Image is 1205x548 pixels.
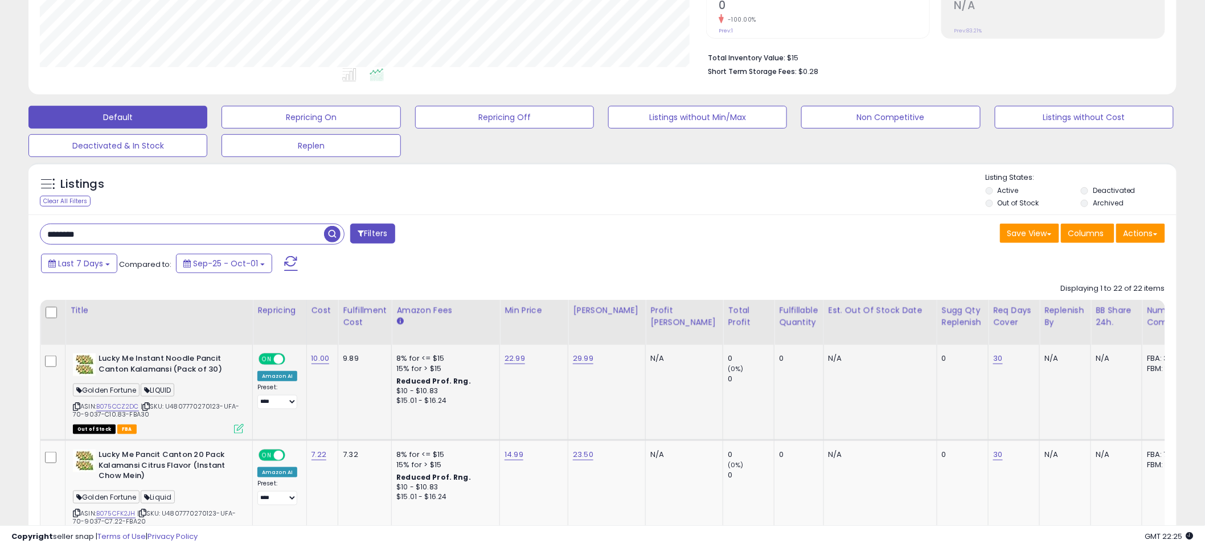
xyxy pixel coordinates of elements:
[650,353,714,364] div: N/A
[1096,450,1133,460] div: N/A
[97,531,146,542] a: Terms of Use
[728,353,774,364] div: 0
[257,480,298,505] div: Preset:
[1096,304,1137,328] div: BB Share 24h.
[396,492,491,502] div: $15.01 - $16.24
[40,196,91,207] div: Clear All Filters
[73,509,236,526] span: | SKU: U4807770270123-UFA-70-9037-C7.22-FBA20
[1093,198,1124,208] label: Archived
[260,355,274,364] span: ON
[995,106,1174,129] button: Listings without Cost
[1044,353,1082,364] div: N/A
[28,134,207,157] button: Deactivated & In Stock
[1116,224,1165,243] button: Actions
[829,450,928,460] p: N/A
[993,353,1002,364] a: 30
[708,67,797,76] b: Short Term Storage Fees:
[998,186,1019,195] label: Active
[1044,304,1086,328] div: Replenish By
[573,449,593,460] a: 23.50
[343,304,387,328] div: Fulfillment Cost
[505,353,525,364] a: 22.99
[1068,228,1104,239] span: Columns
[1147,450,1184,460] div: FBA: 7
[728,470,774,480] div: 0
[708,53,785,63] b: Total Inventory Value:
[708,50,1157,64] li: $15
[222,106,400,129] button: Repricing On
[650,304,718,328] div: Profit [PERSON_NAME]
[728,364,744,373] small: (0%)
[117,425,137,434] span: FBA
[1061,283,1165,294] div: Displaying 1 to 22 of 22 items
[801,106,980,129] button: Non Competitive
[257,384,298,409] div: Preset:
[1096,353,1133,364] div: N/A
[73,450,96,472] img: 61qzWs14DnL._SL40_.jpg
[396,364,491,374] div: 15% for > $15
[573,304,641,316] div: [PERSON_NAME]
[1147,353,1184,364] div: FBA: 3
[11,531,198,542] div: seller snap | |
[119,259,171,270] span: Compared to:
[1147,460,1184,470] div: FBM: 5
[728,304,769,328] div: Total Profit
[724,15,756,24] small: -100.00%
[779,353,814,364] div: 0
[312,353,330,364] a: 10.00
[986,172,1177,183] p: Listing States:
[1145,531,1194,542] span: 2025-10-9 22:25 GMT
[1147,304,1188,328] div: Num of Comp.
[396,376,471,386] b: Reduced Prof. Rng.
[396,353,491,364] div: 8% for <= $15
[312,449,327,460] a: 7.22
[284,355,302,364] span: OFF
[942,353,980,364] div: 0
[343,353,383,364] div: 9.89
[993,449,1002,460] a: 30
[60,176,104,192] h5: Listings
[312,304,334,316] div: Cost
[396,386,491,396] div: $10 - $10.83
[829,304,932,316] div: Est. Out Of Stock Date
[1093,186,1136,195] label: Deactivated
[350,224,395,244] button: Filters
[396,396,491,406] div: $15.01 - $16.24
[1061,224,1114,243] button: Columns
[993,304,1035,328] div: Req Days Cover
[284,451,302,460] span: OFF
[99,353,237,377] b: Lucky Me Instant Noodle Pancit Canton Kalamansi (Pack of 30)
[257,371,297,381] div: Amazon AI
[573,353,593,364] a: 29.99
[396,316,403,327] small: Amazon Fees.
[396,304,495,316] div: Amazon Fees
[396,460,491,470] div: 15% for > $15
[28,106,207,129] button: Default
[942,450,980,460] div: 0
[73,425,116,434] span: All listings that are currently out of stock and unavailable for purchase on Amazon
[260,451,274,460] span: ON
[415,106,594,129] button: Repricing Off
[829,353,928,364] p: N/A
[1044,450,1082,460] div: N/A
[343,450,383,460] div: 7.32
[937,300,989,345] th: Please note that this number is a calculation based on your required days of coverage and your ve...
[798,66,818,77] span: $0.28
[728,374,774,384] div: 0
[1000,224,1059,243] button: Save View
[141,384,174,397] span: LIQUID
[222,134,400,157] button: Replen
[779,304,818,328] div: Fulfillable Quantity
[99,450,237,484] b: Lucky Me Pancit Canton 20 Pack Kalamansi Citrus Flavor (Instant Chow Mein)
[505,449,523,460] a: 14.99
[396,450,491,460] div: 8% for <= $15
[147,531,198,542] a: Privacy Policy
[396,472,471,482] b: Reduced Prof. Rng.
[11,531,53,542] strong: Copyright
[73,491,140,504] span: Golden Fortune
[70,304,248,316] div: Title
[942,304,984,328] div: Sugg Qty Replenish
[73,353,244,432] div: ASIN:
[650,450,714,460] div: N/A
[73,353,96,376] img: 61qzWs14DnL._SL40_.jpg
